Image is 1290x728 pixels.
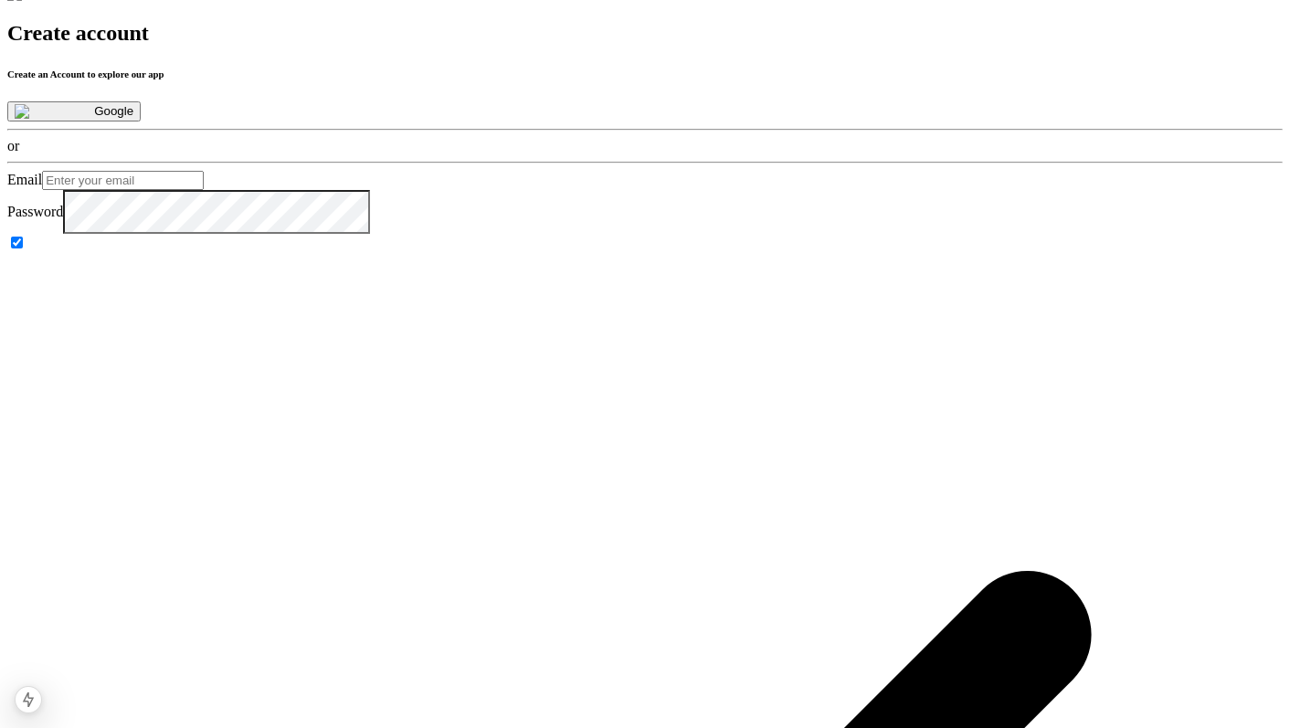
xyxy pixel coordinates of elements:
span: or [7,138,19,153]
button: Google [7,101,141,121]
input: Enter your email [42,171,204,190]
h6: Create an Account to explore our app [7,69,1283,79]
label: Email [7,172,42,187]
label: Password [7,204,63,219]
img: Google icon [15,104,94,119]
h2: Create account [7,21,1283,46]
